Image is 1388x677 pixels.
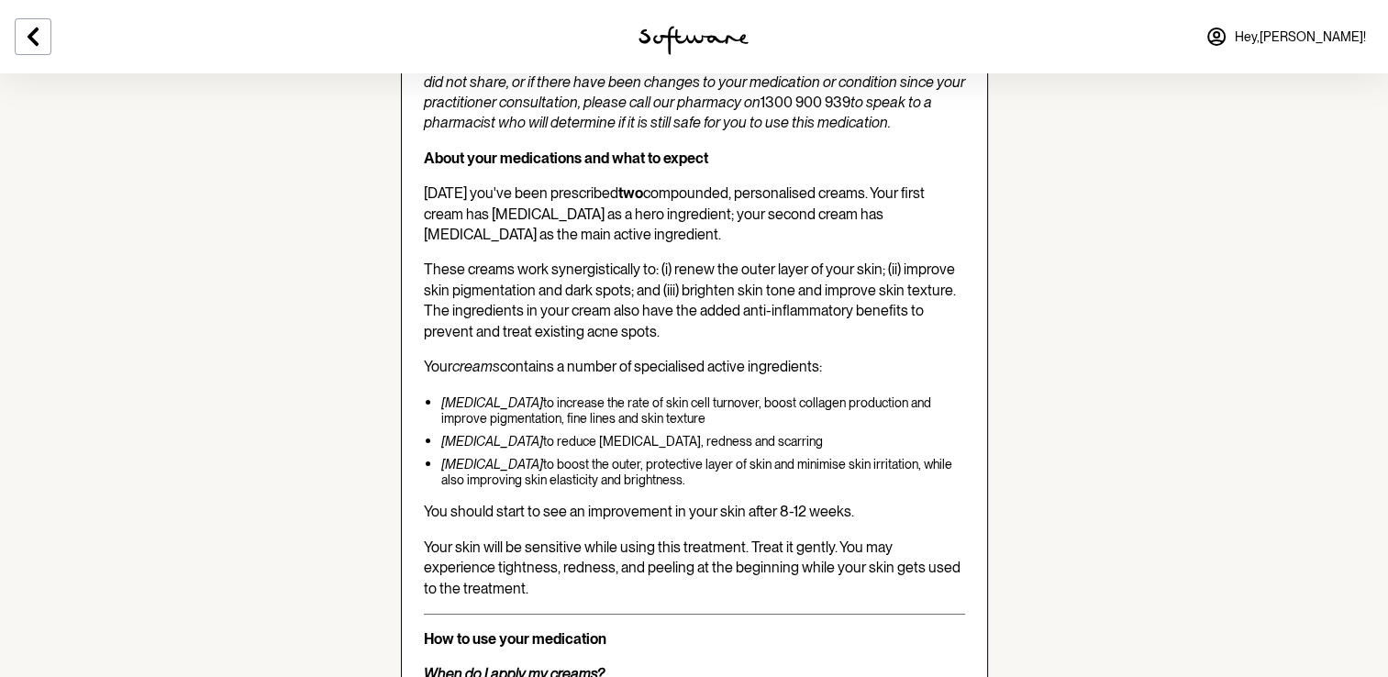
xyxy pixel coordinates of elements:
[424,630,606,648] strong: How to use your medication
[424,358,822,375] span: Your contains a number of specialised active ingredients:
[424,150,708,167] strong: About your medications and what to expect
[1194,15,1377,59] a: Hey,[PERSON_NAME]!
[618,184,643,202] strong: two
[424,261,956,339] span: These creams work synergistically to: (i) renew the outer layer of your skin; (ii) improve skin p...
[424,503,854,520] span: You should start to see an improvement in your skin after 8-12 weeks.
[441,395,543,410] em: [MEDICAL_DATA]
[441,434,543,449] em: [MEDICAL_DATA]
[424,184,925,243] span: [DATE] you've been prescribed compounded, personalised creams. Your first cream has [MEDICAL_DATA...
[441,395,965,427] p: to increase the rate of skin cell turnover, boost collagen production and improve pigmentation, f...
[441,457,543,472] em: [MEDICAL_DATA]
[638,26,749,55] img: software logo
[441,457,965,488] p: to boost the outer, protective layer of skin and minimise skin irritation, while also improving s...
[424,538,960,597] span: Your skin will be sensitive while using this treatment. Treat it gently. You may experience tight...
[1235,29,1366,45] span: Hey, [PERSON_NAME] !
[441,434,965,449] p: to reduce [MEDICAL_DATA], redness and scarring
[452,358,500,375] em: creams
